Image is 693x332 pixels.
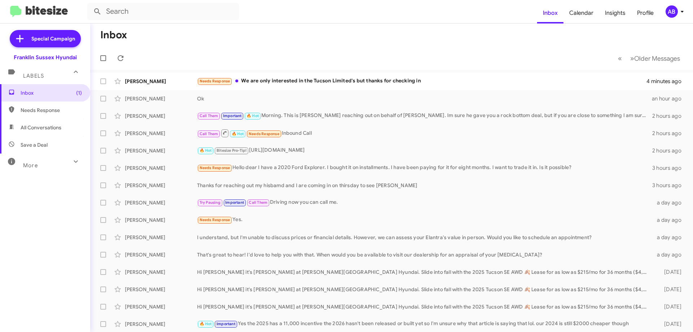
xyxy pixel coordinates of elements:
div: 3 hours ago [652,182,687,189]
span: (1) [76,89,82,96]
div: [DATE] [653,268,687,276]
input: Search [87,3,239,20]
span: Call Them [200,131,218,136]
span: Save a Deal [21,141,48,148]
div: Franklin Sussex Hyundai [14,54,77,61]
div: [DATE] [653,286,687,293]
button: Previous [614,51,626,66]
div: 2 hours ago [652,112,687,120]
div: a day ago [653,216,687,224]
span: Needs Response [200,165,230,170]
span: 🔥 Hot [200,322,212,326]
span: Inbox [21,89,82,96]
div: We are only interested in the Tucson Limited's but thanks for checking in [197,77,646,85]
div: Morning. This is [PERSON_NAME] reaching out on behalf of [PERSON_NAME]. Im sure he gave you a roc... [197,112,652,120]
div: [PERSON_NAME] [125,182,197,189]
div: Thanks for reaching out my hisbamd and I are coming in on thirsday to see [PERSON_NAME] [197,182,652,189]
span: 🔥 Hot [200,148,212,153]
span: All Conversations [21,124,61,131]
div: [PERSON_NAME] [125,286,197,293]
div: [PERSON_NAME] [125,78,197,85]
div: Ok [197,95,652,102]
a: Calendar [563,3,599,23]
div: Hi [PERSON_NAME] it's [PERSON_NAME] at [PERSON_NAME][GEOGRAPHIC_DATA] Hyundai. Slide into fall wi... [197,303,653,310]
div: [URL][DOMAIN_NAME] [197,146,652,155]
div: a day ago [653,251,687,258]
div: 4 minutes ago [646,78,687,85]
span: 🔥 Hot [232,131,244,136]
div: [PERSON_NAME] [125,268,197,276]
span: Call Them [200,113,218,118]
div: [PERSON_NAME] [125,234,197,241]
span: Labels [23,73,44,79]
div: [PERSON_NAME] [125,251,197,258]
span: Important [217,322,235,326]
div: [PERSON_NAME] [125,199,197,206]
div: [PERSON_NAME] [125,216,197,224]
a: Inbox [537,3,563,23]
div: [DATE] [653,320,687,328]
div: [PERSON_NAME] [125,112,197,120]
span: Important [225,200,244,205]
button: AB [659,5,685,18]
a: Insights [599,3,631,23]
div: Yes the 2025 has a 11,000 incentive the 2026 hasn't been released or built yet so I'm unsure why ... [197,320,653,328]
div: 3 hours ago [652,164,687,172]
div: Yes. [197,216,653,224]
div: Hi [PERSON_NAME] it's [PERSON_NAME] at [PERSON_NAME][GEOGRAPHIC_DATA] Hyundai. Slide into fall wi... [197,286,653,293]
span: Special Campaign [31,35,75,42]
div: an hour ago [652,95,687,102]
div: 2 hours ago [652,130,687,137]
span: 🔥 Hot [247,113,259,118]
div: Hello dear I have a 2020 Ford Explorer. I bought it on installments. I have been paying for it fo... [197,164,652,172]
div: [PERSON_NAME] [125,95,197,102]
a: Profile [631,3,659,23]
span: Needs Response [249,131,279,136]
span: Needs Response [21,107,82,114]
div: [PERSON_NAME] [125,147,197,154]
a: Special Campaign [10,30,81,47]
h1: Inbox [100,29,127,41]
span: Needs Response [200,217,230,222]
div: a day ago [653,234,687,241]
nav: Page navigation example [614,51,684,66]
div: [PERSON_NAME] [125,164,197,172]
span: » [630,54,634,63]
div: [PERSON_NAME] [125,303,197,310]
div: That's great to hear! I'd love to help you with that. When would you be available to visit our de... [197,251,653,258]
div: a day ago [653,199,687,206]
div: [DATE] [653,303,687,310]
span: Important [223,113,242,118]
button: Next [626,51,684,66]
div: I understand, but I'm unable to discuss prices or financial details. However, we can assess your ... [197,234,653,241]
div: Hi [PERSON_NAME] it's [PERSON_NAME] at [PERSON_NAME][GEOGRAPHIC_DATA] Hyundai. Slide into fall wi... [197,268,653,276]
span: Call Them [249,200,267,205]
span: Needs Response [200,79,230,83]
span: Bitesize Pro-Tip! [217,148,247,153]
div: Inbound Call [197,129,652,138]
div: [PERSON_NAME] [125,130,197,137]
div: AB [666,5,678,18]
span: More [23,162,38,169]
span: Try Pausing [200,200,221,205]
span: « [618,54,622,63]
div: Driving now you can call me. [197,198,653,207]
div: 2 hours ago [652,147,687,154]
span: Older Messages [634,55,680,62]
div: [PERSON_NAME] [125,320,197,328]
